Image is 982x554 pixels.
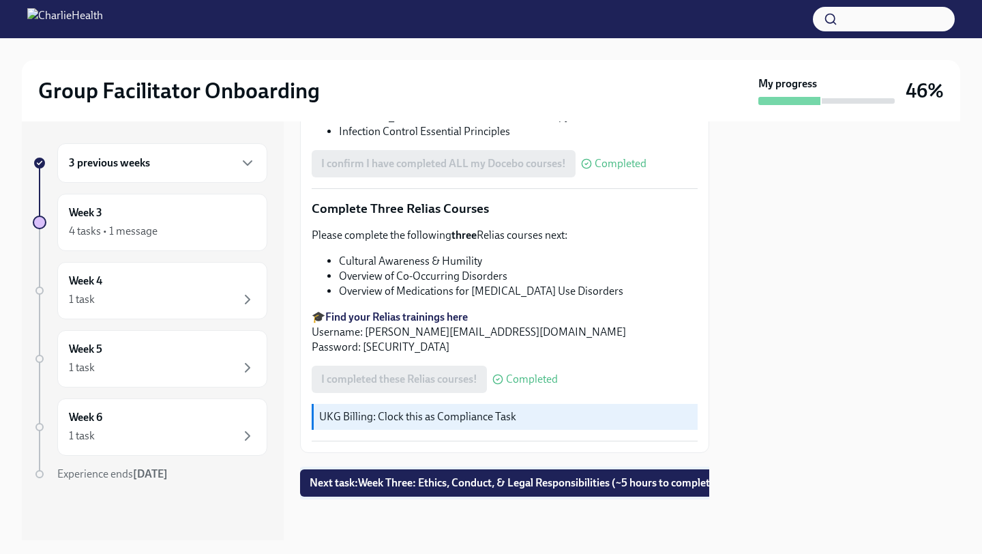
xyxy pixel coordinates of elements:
p: UKG Billing: Clock this as Compliance Task [319,409,692,424]
a: Week 34 tasks • 1 message [33,194,267,251]
h3: 46% [906,78,944,103]
span: Next task : Week Three: Ethics, Conduct, & Legal Responsibilities (~5 hours to complete) [310,476,719,490]
li: Cultural Awareness & Humility [339,254,698,269]
p: 🎓 Username: [PERSON_NAME][EMAIL_ADDRESS][DOMAIN_NAME] Password: [SECURITY_DATA] [312,310,698,355]
h2: Group Facilitator Onboarding [38,77,320,104]
img: CharlieHealth [27,8,103,30]
span: Experience ends [57,467,168,480]
button: Next task:Week Three: Ethics, Conduct, & Legal Responsibilities (~5 hours to complete) [300,469,729,497]
li: Infection Control Essential Principles [339,124,698,139]
h6: Week 4 [69,274,102,289]
strong: three [451,229,477,242]
a: Find your Relias trainings here [325,310,468,323]
div: 3 previous weeks [57,143,267,183]
h6: 3 previous weeks [69,156,150,171]
div: 4 tasks • 1 message [69,224,158,239]
strong: [DATE] [133,467,168,480]
div: 1 task [69,360,95,375]
li: Overview of Medications for [MEDICAL_DATA] Use Disorders [339,284,698,299]
div: 1 task [69,428,95,443]
a: Week 41 task [33,262,267,319]
a: Week 51 task [33,330,267,388]
p: Please complete the following Relias courses next: [312,228,698,243]
h6: Week 3 [69,205,102,220]
strong: My progress [758,76,817,91]
div: 1 task [69,292,95,307]
h6: Week 6 [69,410,102,425]
a: Week 61 task [33,398,267,456]
span: Completed [595,158,646,169]
h6: Week 5 [69,342,102,357]
li: Overview of Co-Occurring Disorders [339,269,698,284]
span: Completed [506,374,558,385]
p: Complete Three Relias Courses [312,200,698,218]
